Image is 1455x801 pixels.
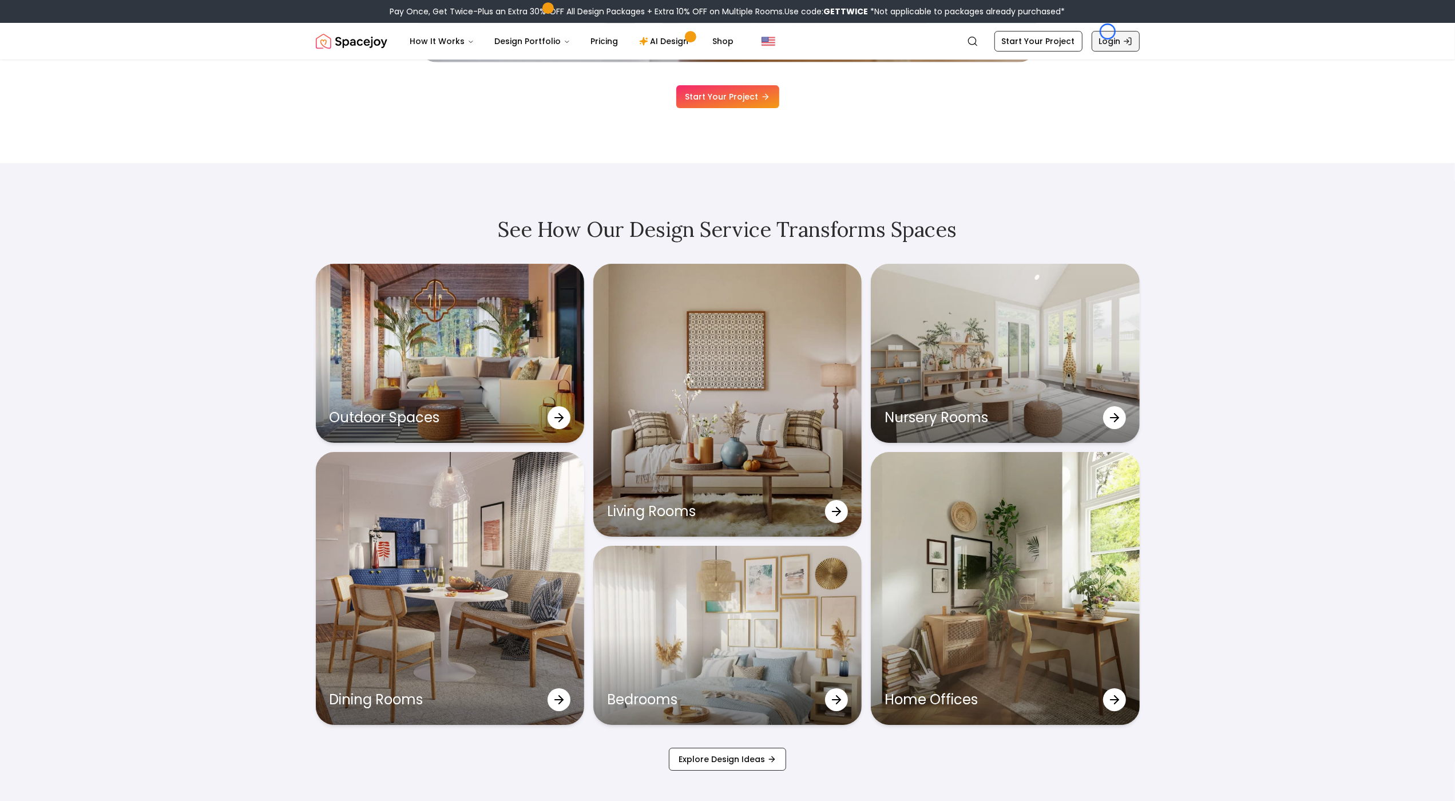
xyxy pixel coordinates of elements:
[762,34,775,48] img: United States
[885,409,988,427] p: Nursery Rooms
[316,452,584,725] a: Dining RoomsDining Rooms
[316,30,387,53] img: Spacejoy Logo
[871,264,1139,443] a: Nursery RoomsNursery Rooms
[401,30,743,53] nav: Main
[1092,31,1140,51] a: Login
[607,691,677,709] p: Bedrooms
[316,23,1140,60] nav: Global
[785,6,869,17] span: Use code:
[593,264,862,537] a: Living RoomsLiving Rooms
[630,30,701,53] a: AI Design
[316,30,387,53] a: Spacejoy
[669,748,786,771] a: Explore Design Ideas
[871,452,1139,725] a: Home OfficesHome Offices
[593,546,862,725] a: BedroomsBedrooms
[330,409,440,427] p: Outdoor Spaces
[824,6,869,17] b: GETTWICE
[676,85,779,108] a: Start Your Project
[316,264,584,443] a: Outdoor SpacesOutdoor Spaces
[486,30,580,53] button: Design Portfolio
[704,30,743,53] a: Shop
[330,691,423,709] p: Dining Rooms
[869,6,1065,17] span: *Not applicable to packages already purchased*
[885,691,978,709] p: Home Offices
[401,30,483,53] button: How It Works
[316,218,1140,241] h2: See How Our Design Service Transforms Spaces
[582,30,628,53] a: Pricing
[390,6,1065,17] div: Pay Once, Get Twice-Plus an Extra 30% OFF All Design Packages + Extra 10% OFF on Multiple Rooms.
[607,502,696,521] p: Living Rooms
[994,31,1083,51] a: Start Your Project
